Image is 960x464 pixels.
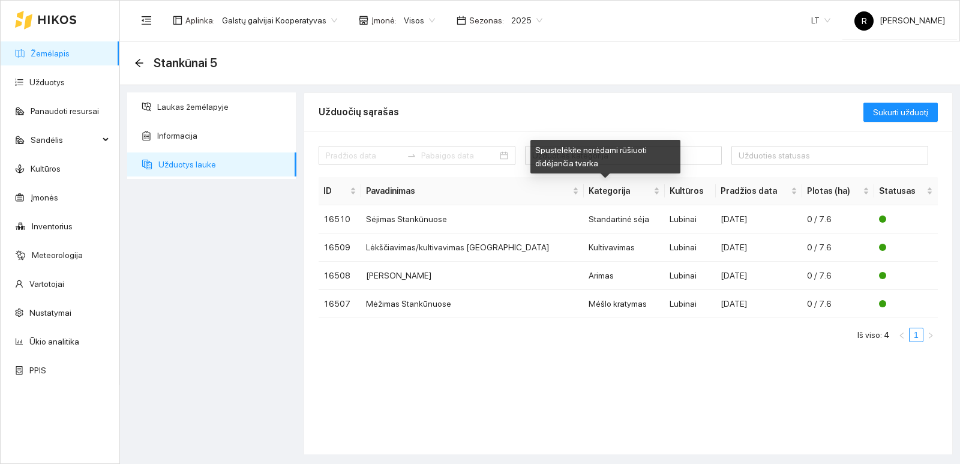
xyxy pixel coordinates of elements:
li: Pirmyn [923,328,938,342]
th: Kultūros [665,177,715,205]
span: ID [323,184,347,197]
span: shop [359,16,368,25]
a: Kultūros [31,164,61,173]
td: Lubinai [665,262,715,290]
td: Mėšlo kratymas [584,290,665,318]
span: Sandėlis [31,128,99,152]
th: this column's title is Statusas,this column is sortable [874,177,938,205]
span: Laukas žemėlapyje [157,95,287,119]
span: Kategorija [589,184,651,197]
th: this column's title is Pavadinimas,this column is sortable [361,177,584,205]
li: Iš viso: 4 [857,328,890,342]
a: Užduotys [29,77,65,87]
td: Kultivavimas [584,234,665,262]
span: Įmonė : [371,14,397,27]
span: Plotas (ha) [807,184,860,197]
button: Sukurti užduotį [863,103,938,122]
td: 16507 [319,290,361,318]
input: Pradžios data [326,149,402,162]
span: Užduotys lauke [158,152,287,176]
a: PPIS [29,366,46,375]
div: [DATE] [721,269,798,282]
button: menu-fold [134,8,158,32]
div: Spustelėkite norėdami rūšiuoti didėjančia tvarka [530,140,680,173]
a: Nustatymai [29,308,71,318]
span: arrow-left [134,58,144,68]
a: Inventorius [32,221,73,231]
td: Lubinai [665,234,715,262]
li: 1 [909,328,923,342]
button: left [895,328,909,342]
td: Arimas [584,262,665,290]
td: 16510 [319,205,361,234]
span: 0 / 7.6 [807,214,832,224]
div: [DATE] [721,241,798,254]
span: Pradžios data [721,184,789,197]
span: 0 / 7.6 [807,243,832,252]
span: [PERSON_NAME] [854,16,945,25]
span: right [927,332,934,339]
span: R [862,11,867,31]
input: Pabaigos data [421,149,497,162]
div: [DATE] [721,212,798,226]
span: Sukurti užduotį [873,106,928,119]
td: Lubinai [665,205,715,234]
td: Sėjimas Stankūnuose [361,205,584,234]
a: Panaudoti resursai [31,106,99,116]
th: this column's title is Plotas (ha),this column is sortable [802,177,874,205]
span: Pavadinimas [366,184,570,197]
div: [DATE] [721,297,798,310]
span: Galstų galvijai Kooperatyvas [222,11,337,29]
td: Lubinai [665,290,715,318]
td: Lėkščiavimas/kultivavimas [GEOGRAPHIC_DATA] [361,234,584,262]
th: this column's title is Pradžios data,this column is sortable [716,177,803,205]
span: 2025 [511,11,542,29]
span: Statusas [879,184,924,197]
td: 16509 [319,234,361,262]
a: 1 [910,328,923,342]
span: Aplinka : [185,14,215,27]
a: Ūkio analitika [29,337,79,346]
td: 16508 [319,262,361,290]
div: Užduočių sąrašas [319,95,863,129]
span: 0 / 7.6 [807,299,832,309]
span: 0 / 7.6 [807,271,832,280]
button: right [923,328,938,342]
a: Vartotojai [29,279,64,289]
th: this column's title is Kategorija,this column is sortable [584,177,665,205]
span: to [407,151,416,160]
span: Sezonas : [469,14,504,27]
span: menu-fold [141,15,152,26]
th: this column's title is ID,this column is sortable [319,177,361,205]
a: Meteorologija [32,250,83,260]
div: Atgal [134,58,144,68]
td: Standartinė sėja [584,205,665,234]
span: Informacija [157,124,287,148]
span: Stankūnai 5 [154,53,218,73]
span: swap-right [407,151,416,160]
a: Įmonės [31,193,58,202]
span: calendar [457,16,466,25]
span: left [898,332,905,339]
a: Žemėlapis [31,49,70,58]
span: LT [811,11,830,29]
span: Visos [404,11,435,29]
li: Atgal [895,328,909,342]
span: layout [173,16,182,25]
td: [PERSON_NAME] [361,262,584,290]
td: Mėžimas Stankūnuose [361,290,584,318]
